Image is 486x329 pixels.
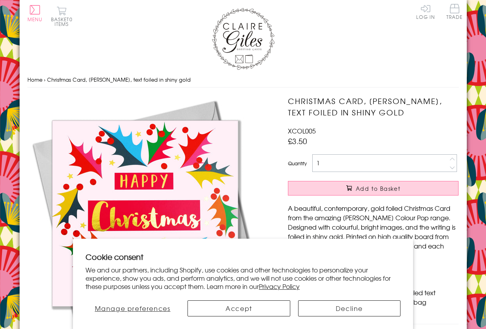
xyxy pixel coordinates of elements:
nav: breadcrumbs [27,72,459,88]
button: Manage preferences [86,300,180,316]
button: Add to Basket [288,181,459,196]
button: Accept [187,300,290,316]
a: Privacy Policy [259,281,300,291]
a: Home [27,76,42,83]
span: Manage preferences [95,303,171,313]
span: Christmas Card, [PERSON_NAME], text foiled in shiny gold [47,76,191,83]
h2: Cookie consent [86,251,400,262]
p: A beautiful, contemporary, gold foiled Christmas Card from the amazing [PERSON_NAME] Colour Pop r... [288,203,459,260]
button: Decline [298,300,400,316]
span: Trade [446,4,463,19]
a: Trade [446,4,463,21]
h1: Christmas Card, [PERSON_NAME], text foiled in shiny gold [288,95,459,118]
span: £3.50 [288,135,307,146]
a: Log In [416,4,435,19]
button: Basket0 items [51,6,73,26]
p: We and our partners, including Shopify, use cookies and other technologies to personalize your ex... [86,266,400,290]
span: Add to Basket [356,185,400,192]
span: › [44,76,46,83]
span: Menu [27,16,43,23]
span: XCOL005 [288,126,316,135]
button: Menu [27,5,43,22]
img: Claire Giles Greetings Cards [212,8,275,70]
span: 0 items [55,16,73,27]
label: Quantity [288,160,307,167]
